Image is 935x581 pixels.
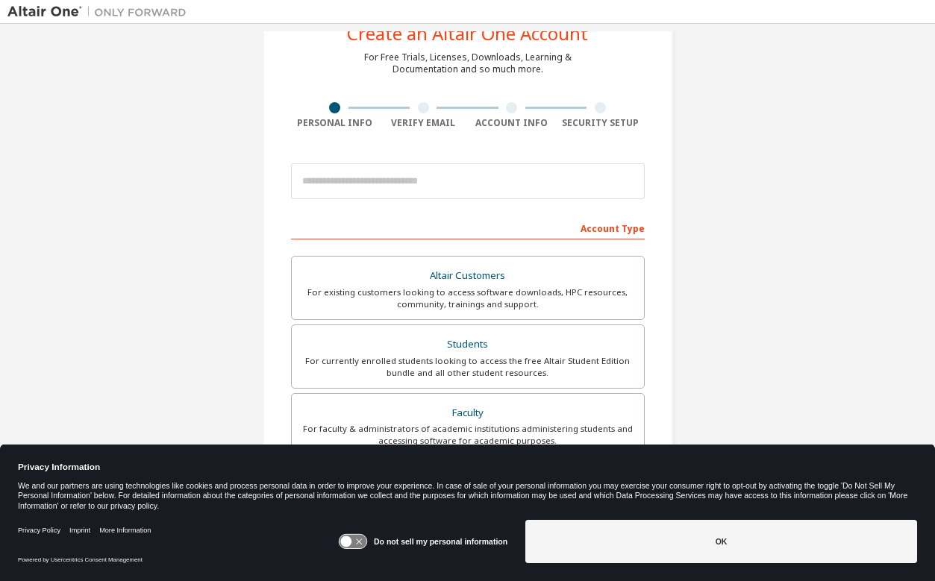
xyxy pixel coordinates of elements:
img: Altair One [7,4,194,19]
div: For faculty & administrators of academic institutions administering students and accessing softwa... [301,423,635,447]
div: Students [301,334,635,355]
div: For existing customers looking to access software downloads, HPC resources, community, trainings ... [301,286,635,310]
div: Account Type [291,216,645,239]
div: For currently enrolled students looking to access the free Altair Student Edition bundle and all ... [301,355,635,379]
div: Faculty [301,403,635,424]
div: Security Setup [556,117,645,129]
div: Account Info [468,117,557,129]
div: Altair Customers [301,266,635,286]
div: Create an Altair One Account [347,25,588,43]
div: Personal Info [291,117,380,129]
div: Verify Email [379,117,468,129]
div: For Free Trials, Licenses, Downloads, Learning & Documentation and so much more. [364,51,572,75]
